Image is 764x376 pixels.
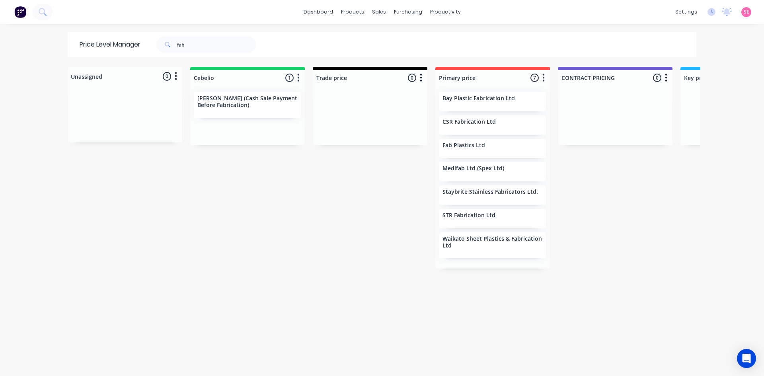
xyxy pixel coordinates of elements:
[368,6,390,18] div: sales
[197,95,298,109] p: [PERSON_NAME] (Cash Sale Payment Before Fabrication)
[442,189,538,195] p: Staybrite Stainless Fabricators Ltd.
[439,139,546,158] div: Fab Plastics Ltd
[439,185,546,205] div: Staybrite Stainless Fabricators Ltd.
[442,236,543,249] p: Waikato Sheet Plastics & Fabrication Ltd
[439,115,546,135] div: CSR Fabrication Ltd
[337,6,368,18] div: products
[442,95,515,102] p: Bay Plastic Fabrication Ltd
[69,72,102,81] div: Unassigned
[744,8,749,16] span: SE
[737,349,756,368] div: Open Intercom Messenger
[439,209,546,228] div: STR Fabrication Ltd
[14,6,26,18] img: Factory
[68,32,140,57] div: Price Level Manager
[442,142,485,149] p: Fab Plastics Ltd
[194,92,301,118] div: [PERSON_NAME] (Cash Sale Payment Before Fabrication)
[439,232,546,259] div: Waikato Sheet Plastics & Fabrication Ltd
[177,37,256,53] input: Search...
[671,6,701,18] div: settings
[426,6,465,18] div: productivity
[439,162,546,181] div: Medifab Ltd (Spex Ltd)
[442,165,504,172] p: Medifab Ltd (Spex Ltd)
[439,92,546,111] div: Bay Plastic Fabrication Ltd
[390,6,426,18] div: purchasing
[442,212,495,219] p: STR Fabrication Ltd
[163,72,171,80] span: 0
[300,6,337,18] a: dashboard
[442,119,496,125] p: CSR Fabrication Ltd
